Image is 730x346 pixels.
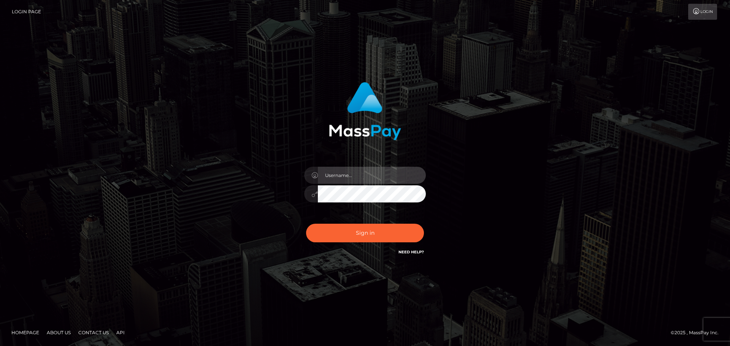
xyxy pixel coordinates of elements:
input: Username... [318,167,426,184]
a: Homepage [8,327,42,338]
a: Login Page [12,4,41,20]
a: Login [688,4,717,20]
a: API [113,327,128,338]
div: © 2025 , MassPay Inc. [671,329,724,337]
img: MassPay Login [329,82,401,140]
a: Contact Us [75,327,112,338]
a: Need Help? [398,250,424,254]
button: Sign in [306,224,424,242]
a: About Us [44,327,74,338]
